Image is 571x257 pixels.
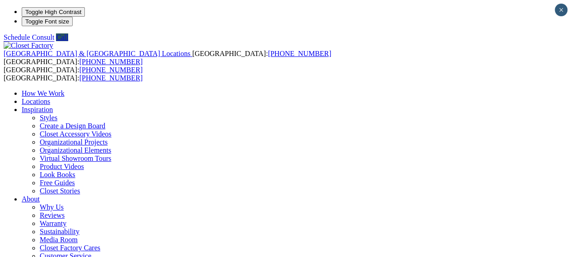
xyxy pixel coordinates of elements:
[79,74,143,82] a: [PHONE_NUMBER]
[25,9,81,15] span: Toggle High Contrast
[40,138,107,146] a: Organizational Projects
[40,228,79,235] a: Sustainability
[25,18,69,25] span: Toggle Font size
[4,50,331,65] span: [GEOGRAPHIC_DATA]: [GEOGRAPHIC_DATA]:
[22,89,65,97] a: How We Work
[40,114,57,121] a: Styles
[268,50,331,57] a: [PHONE_NUMBER]
[22,7,85,17] button: Toggle High Contrast
[40,154,111,162] a: Virtual Showroom Tours
[22,17,73,26] button: Toggle Font size
[555,4,567,16] button: Close
[40,220,66,227] a: Warranty
[22,98,50,105] a: Locations
[40,179,75,187] a: Free Guides
[40,130,111,138] a: Closet Accessory Videos
[4,66,143,82] span: [GEOGRAPHIC_DATA]: [GEOGRAPHIC_DATA]:
[40,187,80,195] a: Closet Stories
[40,203,64,211] a: Why Us
[40,171,75,178] a: Look Books
[79,66,143,74] a: [PHONE_NUMBER]
[40,122,105,130] a: Create a Design Board
[4,50,192,57] a: [GEOGRAPHIC_DATA] & [GEOGRAPHIC_DATA] Locations
[40,236,78,243] a: Media Room
[4,42,53,50] img: Closet Factory
[22,195,40,203] a: About
[40,211,65,219] a: Reviews
[22,106,53,113] a: Inspiration
[56,33,68,41] a: Call
[40,244,100,252] a: Closet Factory Cares
[4,33,54,41] a: Schedule Consult
[40,146,111,154] a: Organizational Elements
[4,50,190,57] span: [GEOGRAPHIC_DATA] & [GEOGRAPHIC_DATA] Locations
[79,58,143,65] a: [PHONE_NUMBER]
[40,163,84,170] a: Product Videos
